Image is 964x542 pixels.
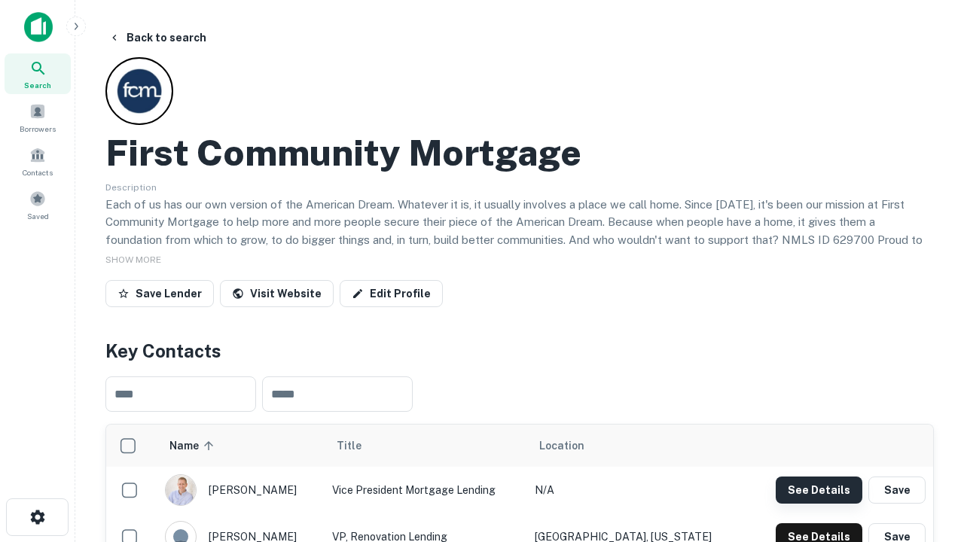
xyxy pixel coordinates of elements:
[20,123,56,135] span: Borrowers
[5,184,71,225] a: Saved
[165,474,317,506] div: [PERSON_NAME]
[105,196,934,266] p: Each of us has our own version of the American Dream. Whatever it is, it usually involves a place...
[776,477,862,504] button: See Details
[105,337,934,364] h4: Key Contacts
[24,12,53,42] img: capitalize-icon.png
[527,467,746,513] td: N/A
[23,166,53,178] span: Contacts
[169,437,218,455] span: Name
[868,477,926,504] button: Save
[102,24,212,51] button: Back to search
[166,475,196,505] img: 1520878720083
[5,141,71,181] a: Contacts
[340,280,443,307] a: Edit Profile
[105,280,214,307] button: Save Lender
[889,422,964,494] iframe: Chat Widget
[157,425,325,467] th: Name
[105,254,161,265] span: SHOW MORE
[105,131,581,175] h2: First Community Mortgage
[24,79,51,91] span: Search
[325,467,527,513] td: Vice President Mortgage Lending
[105,182,157,193] span: Description
[539,437,584,455] span: Location
[325,425,527,467] th: Title
[5,53,71,94] a: Search
[5,97,71,138] a: Borrowers
[527,425,746,467] th: Location
[337,437,381,455] span: Title
[27,210,49,222] span: Saved
[220,280,334,307] a: Visit Website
